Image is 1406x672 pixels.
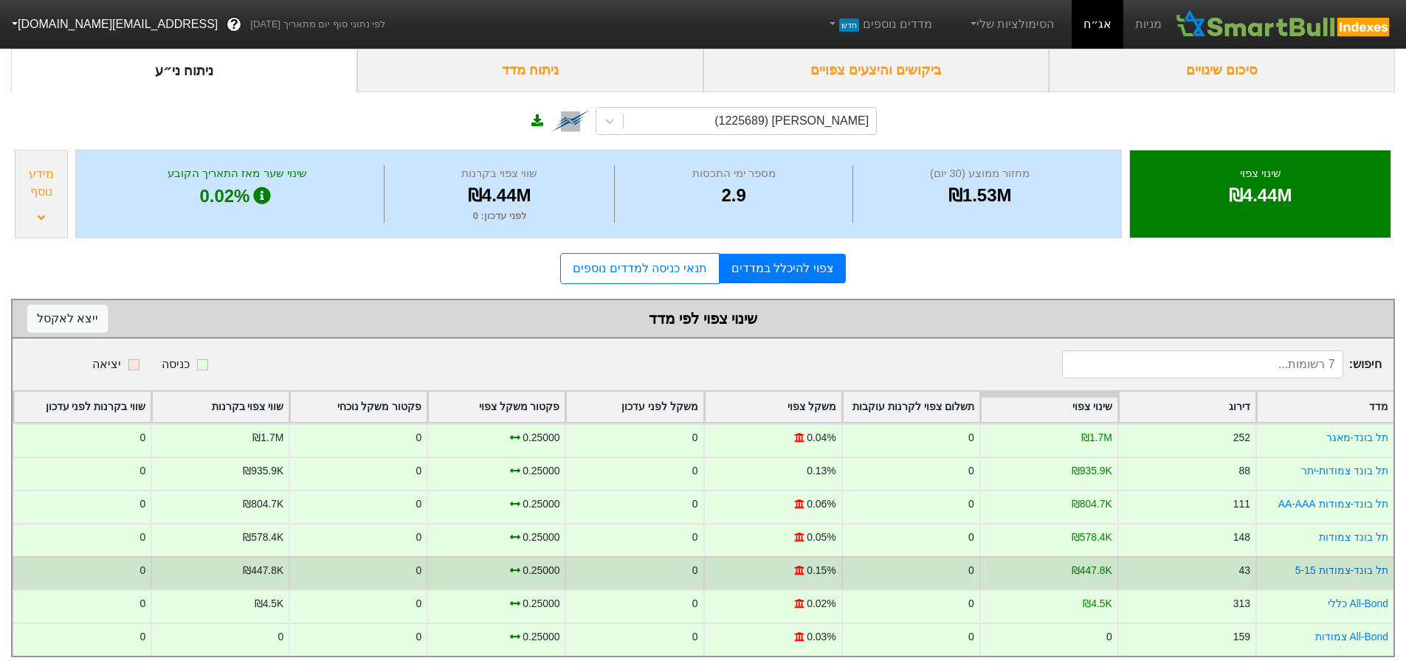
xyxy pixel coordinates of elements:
[388,165,611,182] div: שווי צפוי בקרנות
[968,629,974,645] div: 0
[1119,392,1255,422] div: Toggle SortBy
[523,430,559,446] div: 0.25000
[1233,430,1250,446] div: 252
[857,165,1103,182] div: מחזור ממוצע (30 יום)
[1233,629,1250,645] div: 159
[139,496,145,512] div: 0
[139,563,145,578] div: 0
[139,463,145,479] div: 0
[551,102,590,140] img: tase link
[523,629,559,645] div: 0.25000
[807,629,835,645] div: 0.03%
[839,18,859,32] span: חדש
[230,15,238,35] span: ?
[27,308,1379,330] div: שינוי צפוי לפי מדד
[968,563,974,578] div: 0
[139,596,145,612] div: 0
[1295,564,1388,576] a: תל בונד-צמודות 5-15
[968,596,974,612] div: 0
[1072,463,1112,479] div: ₪935.9K
[250,17,385,32] span: לפי נתוני סוף יום מתאריך [DATE]
[981,392,1117,422] div: Toggle SortBy
[618,165,849,182] div: מספר ימי התכסות
[1072,563,1112,578] div: ₪447.8K
[1148,182,1372,209] div: ₪4.44M
[692,596,698,612] div: 0
[1315,631,1388,642] a: All-Bond צמודות
[523,496,559,512] div: 0.25000
[692,463,698,479] div: 0
[243,530,283,545] div: ₪578.4K
[388,209,611,224] div: לפני עדכון : 0
[416,496,422,512] div: 0
[692,629,698,645] div: 0
[1301,465,1388,477] a: תל בונד צמודות-יתר
[416,530,422,545] div: 0
[692,430,698,446] div: 0
[843,392,979,422] div: Toggle SortBy
[968,530,974,545] div: 0
[27,305,108,333] button: ייצא לאקסל
[1328,597,1388,609] a: All-Bond כללי
[416,596,422,612] div: 0
[416,463,422,479] div: 0
[1233,596,1250,612] div: 313
[1072,496,1112,512] div: ₪804.7K
[807,596,835,612] div: 0.02%
[1049,49,1395,92] div: סיכום שינויים
[523,563,559,578] div: 0.25000
[618,182,849,209] div: 2.9
[1233,496,1250,512] div: 111
[243,463,283,479] div: ₪935.9K
[821,10,938,39] a: מדדים נוספיםחדש
[152,392,289,422] div: Toggle SortBy
[807,530,835,545] div: 0.05%
[857,182,1103,209] div: ₪1.53M
[1278,498,1388,510] a: תל בונד-צמודות AA-AAA
[1148,165,1372,182] div: שינוי צפוי
[807,463,835,479] div: 0.13%
[523,596,559,612] div: 0.25000
[962,10,1061,39] a: הסימולציות שלי
[428,392,565,422] div: Toggle SortBy
[252,430,283,446] div: ₪1.7M
[692,496,698,512] div: 0
[357,49,703,92] div: ניתוח מדד
[968,496,974,512] div: 0
[92,356,121,373] div: יציאה
[388,182,611,209] div: ₪4.44M
[11,49,357,92] div: ניתוח ני״ע
[807,563,835,578] div: 0.15%
[523,463,559,479] div: 0.25000
[566,392,703,422] div: Toggle SortBy
[139,629,145,645] div: 0
[255,596,284,612] div: ₪4.5K
[692,563,698,578] div: 0
[1083,596,1112,612] div: ₪4.5K
[560,253,719,284] a: תנאי כניסה למדדים נוספים
[19,165,63,201] div: מידע נוסף
[139,430,145,446] div: 0
[1257,392,1393,422] div: Toggle SortBy
[714,112,869,130] div: [PERSON_NAME] (1225689)
[416,430,422,446] div: 0
[1319,531,1388,543] a: תל בונד צמודות
[162,356,190,373] div: כניסה
[243,496,283,512] div: ₪804.7K
[968,463,974,479] div: 0
[1233,530,1250,545] div: 148
[243,563,283,578] div: ₪447.8K
[94,165,380,182] div: שינוי שער מאז התאריך הקובע
[14,392,151,422] div: Toggle SortBy
[807,496,835,512] div: 0.06%
[1174,10,1394,39] img: SmartBull
[1081,430,1112,446] div: ₪1.7M
[1238,563,1250,578] div: 43
[278,629,284,645] div: 0
[703,49,1050,92] div: ביקושים והיצעים צפויים
[416,629,422,645] div: 0
[139,530,145,545] div: 0
[705,392,841,422] div: Toggle SortBy
[1062,350,1343,378] input: 7 רשומות...
[1238,463,1250,479] div: 88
